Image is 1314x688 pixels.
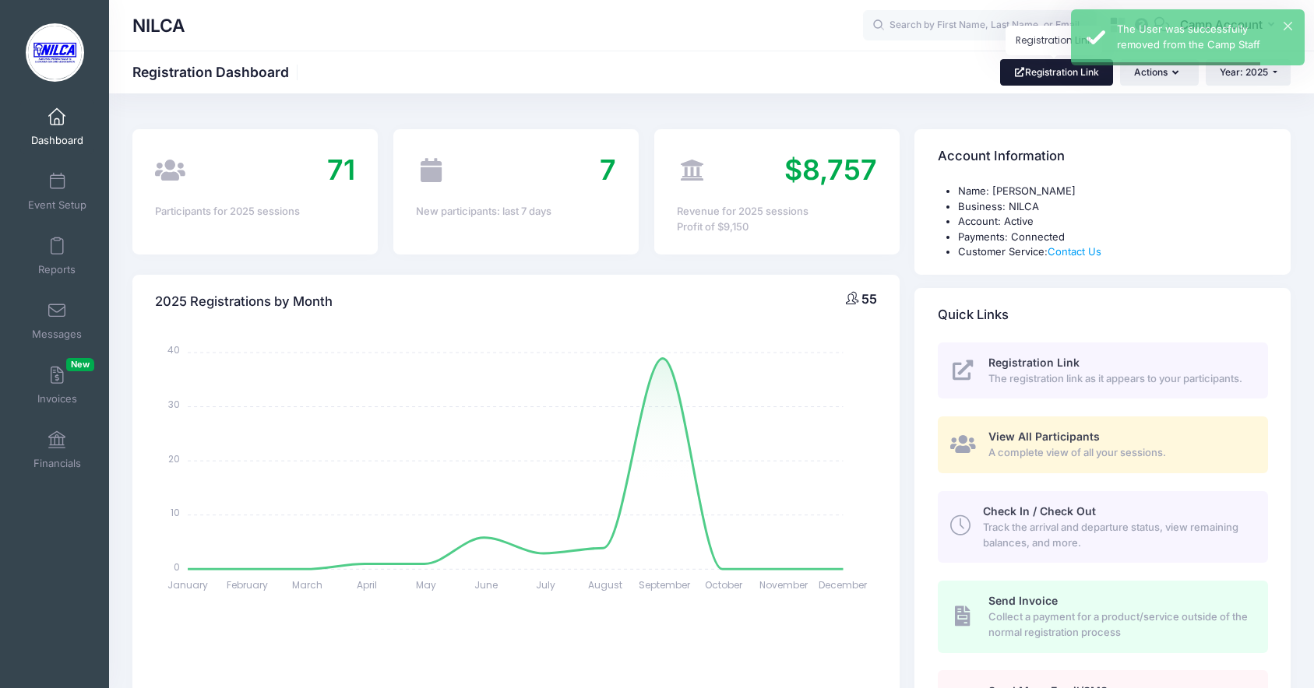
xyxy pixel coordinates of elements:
span: Send Invoice [988,594,1058,607]
li: Payments: Connected [958,230,1268,245]
h4: 2025 Registrations by Month [155,280,333,325]
tspan: April [357,578,377,591]
span: View All Participants [988,430,1100,443]
button: Camp Account [1170,8,1291,44]
tspan: 0 [174,560,180,574]
tspan: June [474,578,498,591]
button: Year: 2025 [1206,59,1291,86]
div: The User was successfully removed from the Camp Staff [1117,22,1292,52]
h1: NILCA [132,8,185,44]
tspan: 30 [168,398,180,411]
span: 7 [600,153,616,187]
span: Invoices [37,392,77,405]
a: View All Participants A complete view of all your sessions. [938,416,1268,473]
tspan: 20 [168,452,180,465]
tspan: May [416,578,436,591]
img: NILCA [26,23,84,82]
tspan: July [536,578,555,591]
tspan: November [759,578,808,591]
span: Year: 2025 [1220,66,1268,78]
li: Customer Service: [958,244,1268,260]
span: Reports [38,263,76,276]
a: Reports [20,229,94,283]
button: Actions [1120,59,1198,86]
a: Messages [20,293,94,348]
h4: Account Information [938,135,1065,179]
tspan: 10 [171,506,180,519]
span: Collect a payment for a product/service outside of the normal registration process [988,609,1250,640]
span: Messages [32,328,82,341]
a: Registration Link The registration link as it appears to your participants. [938,342,1268,399]
span: New [66,358,94,371]
span: Check In / Check Out [983,504,1096,518]
a: Event Setup [20,164,94,219]
tspan: August [588,578,622,591]
tspan: January [167,578,208,591]
span: Track the arrival and departure status, view remaining balances, and more. [983,520,1250,550]
li: Name: [PERSON_NAME] [958,184,1268,199]
span: Event Setup [28,198,86,212]
li: Business: NILCA [958,199,1268,215]
a: Registration Link [1000,59,1113,86]
a: Check In / Check Out Track the arrival and departure status, view remaining balances, and more. [938,491,1268,563]
span: The registration link as it appears to your participants. [988,371,1250,387]
a: Dashboard [20,100,94,154]
div: New participants: last 7 days [416,204,616,219]
tspan: December [819,578,868,591]
span: Registration Link [988,356,1080,369]
tspan: March [292,578,322,591]
a: Financials [20,423,94,477]
a: Contact Us [1048,245,1101,258]
div: Participants for 2025 sessions [155,204,355,219]
a: Send Invoice Collect a payment for a product/service outside of the normal registration process [938,581,1268,652]
button: × [1284,22,1292,30]
span: 71 [327,153,355,187]
tspan: 40 [167,344,180,357]
li: Account: Active [958,214,1268,230]
div: Registration Link [1006,26,1102,55]
span: 55 [861,291,877,307]
span: $8,757 [784,153,877,187]
tspan: September [639,578,691,591]
span: A complete view of all your sessions. [988,445,1250,461]
input: Search by First Name, Last Name, or Email... [863,10,1097,41]
h1: Registration Dashboard [132,64,302,80]
div: Revenue for 2025 sessions Profit of $9,150 [677,204,877,234]
a: InvoicesNew [20,358,94,412]
h4: Quick Links [938,293,1009,337]
tspan: October [706,578,744,591]
span: Dashboard [31,134,83,147]
span: Financials [33,457,81,470]
tspan: February [227,578,268,591]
